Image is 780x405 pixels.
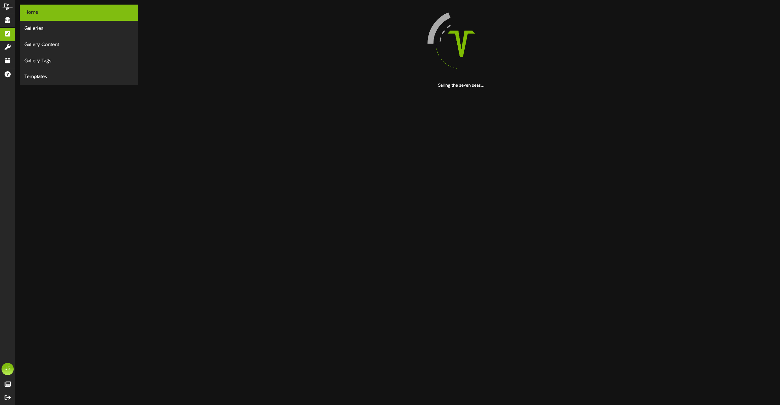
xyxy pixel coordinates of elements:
[20,53,138,69] div: Gallery Tags
[20,69,138,85] div: Templates
[438,83,484,88] strong: Sailing the seven seas...
[2,363,14,375] div: JS
[20,21,138,37] div: Galleries
[422,5,500,83] img: loading-spinner-4.png
[20,5,138,21] div: Home
[20,37,138,53] div: Gallery Content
